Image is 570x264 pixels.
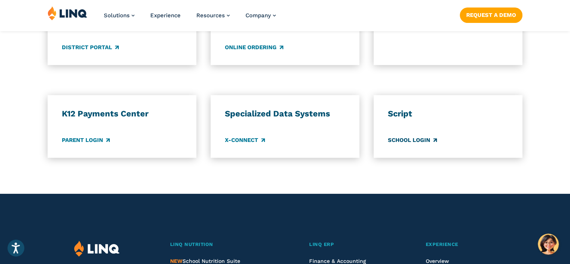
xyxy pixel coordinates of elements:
a: NEWSchool Nutrition Suite [170,258,240,264]
button: Hello, have a question? Let’s chat. [538,234,559,255]
a: Experience [150,12,181,19]
span: Company [245,12,271,19]
a: Overview [425,258,449,264]
a: Experience [425,241,496,249]
a: Solutions [104,12,135,19]
nav: Button Navigation [460,6,522,23]
a: Finance & Accounting [309,258,366,264]
h3: Specialized Data Systems [225,109,345,119]
a: Request a Demo [460,8,522,23]
a: Parent Login [62,136,110,144]
img: LINQ | K‑12 Software [74,241,120,257]
span: Solutions [104,12,130,19]
nav: Primary Navigation [104,6,276,31]
a: Resources [196,12,230,19]
h3: Script [388,109,508,119]
span: School Nutrition Suite [170,258,240,264]
span: NEW [170,258,182,264]
a: District Portal [62,43,119,51]
span: LINQ ERP [309,241,334,247]
img: LINQ | K‑12 Software [48,6,87,20]
span: Experience [425,241,458,247]
a: School Login [388,136,437,144]
a: LINQ Nutrition [170,241,278,249]
h3: K12 Payments Center [62,109,182,119]
span: LINQ Nutrition [170,241,213,247]
a: X-Connect [225,136,265,144]
span: Resources [196,12,225,19]
a: Online Ordering [225,43,283,51]
a: LINQ ERP [309,241,394,249]
a: Company [245,12,276,19]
